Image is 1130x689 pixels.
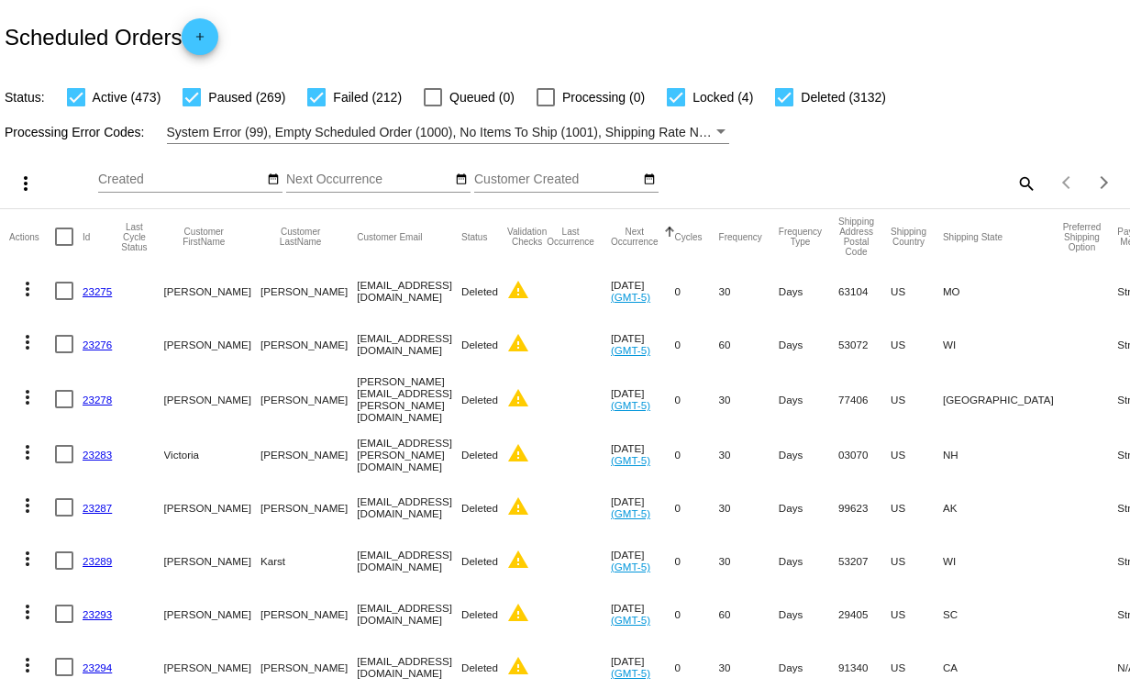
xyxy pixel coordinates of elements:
span: Deleted (3132) [801,86,886,108]
mat-cell: 63104 [838,264,891,317]
mat-cell: 53207 [838,534,891,587]
mat-cell: [PERSON_NAME] [164,481,260,534]
a: 23287 [83,502,112,514]
mat-icon: date_range [267,172,280,187]
mat-cell: 0 [675,587,719,640]
button: Change sorting for ShippingPostcode [838,217,874,257]
mat-cell: Karst [260,534,357,587]
mat-cell: Days [779,317,838,371]
mat-icon: more_vert [17,278,39,300]
a: (GMT-5) [611,344,650,356]
a: (GMT-5) [611,399,650,411]
mat-cell: Days [779,481,838,534]
mat-cell: [EMAIL_ADDRESS][DOMAIN_NAME] [357,534,461,587]
mat-cell: Victoria [164,428,260,481]
mat-cell: Days [779,534,838,587]
button: Change sorting for CustomerFirstName [164,227,244,247]
mat-cell: 0 [675,317,719,371]
a: 23293 [83,608,112,620]
mat-cell: Days [779,371,838,428]
mat-cell: NH [943,428,1063,481]
mat-cell: [PERSON_NAME] [260,587,357,640]
mat-cell: [PERSON_NAME] [260,317,357,371]
button: Change sorting for Status [461,231,487,242]
mat-cell: 30 [719,534,779,587]
h2: Scheduled Orders [5,18,218,55]
mat-cell: US [891,534,943,587]
mat-cell: 60 [719,317,779,371]
mat-icon: more_vert [17,331,39,353]
mat-select: Filter by Processing Error Codes [167,121,730,144]
mat-cell: [PERSON_NAME] [164,264,260,317]
mat-icon: more_vert [17,548,39,570]
button: Change sorting for LastProcessingCycleId [121,222,147,252]
mat-cell: [PERSON_NAME][EMAIL_ADDRESS][PERSON_NAME][DOMAIN_NAME] [357,371,461,428]
mat-cell: 30 [719,428,779,481]
a: (GMT-5) [611,667,650,679]
span: Locked (4) [692,86,753,108]
mat-cell: 03070 [838,428,891,481]
mat-cell: MO [943,264,1063,317]
a: 23278 [83,394,112,406]
span: Active (473) [93,86,161,108]
span: Deleted [461,394,498,406]
mat-cell: US [891,587,943,640]
mat-cell: 0 [675,534,719,587]
mat-cell: [PERSON_NAME] [164,534,260,587]
mat-icon: more_vert [17,495,39,517]
mat-cell: [GEOGRAPHIC_DATA] [943,371,1063,428]
mat-cell: Days [779,264,838,317]
mat-cell: US [891,428,943,481]
button: Change sorting for Id [83,231,90,242]
span: Deleted [461,449,498,461]
mat-cell: [DATE] [611,371,675,428]
mat-cell: 30 [719,371,779,428]
a: 23283 [83,449,112,461]
mat-cell: 99623 [838,481,891,534]
mat-cell: 0 [675,264,719,317]
mat-cell: [EMAIL_ADDRESS][PERSON_NAME][DOMAIN_NAME] [357,428,461,481]
mat-cell: [PERSON_NAME] [260,428,357,481]
mat-icon: more_vert [17,441,39,463]
span: Status: [5,90,45,105]
mat-cell: 0 [675,371,719,428]
input: Customer Created [474,172,639,187]
mat-cell: [EMAIL_ADDRESS][DOMAIN_NAME] [357,587,461,640]
mat-cell: WI [943,317,1063,371]
input: Next Occurrence [286,172,451,187]
mat-cell: 30 [719,481,779,534]
mat-cell: [DATE] [611,534,675,587]
button: Change sorting for CustomerLastName [260,227,340,247]
button: Change sorting for ShippingCountry [891,227,926,247]
mat-icon: warning [507,549,529,571]
span: Deleted [461,502,498,514]
mat-cell: [PERSON_NAME] [260,481,357,534]
button: Change sorting for CustomerEmail [357,231,422,242]
mat-cell: [PERSON_NAME] [260,264,357,317]
span: Queued (0) [449,86,515,108]
span: Deleted [461,555,498,567]
mat-icon: search [1014,169,1036,197]
mat-icon: warning [507,602,529,624]
mat-cell: Days [779,428,838,481]
mat-cell: 77406 [838,371,891,428]
a: (GMT-5) [611,454,650,466]
mat-cell: 29405 [838,587,891,640]
mat-cell: 60 [719,587,779,640]
mat-icon: warning [507,655,529,677]
span: Processing (0) [562,86,645,108]
span: Paused (269) [208,86,285,108]
a: (GMT-5) [611,291,650,303]
a: (GMT-5) [611,561,650,572]
mat-cell: [EMAIL_ADDRESS][DOMAIN_NAME] [357,317,461,371]
mat-icon: warning [507,495,529,517]
a: (GMT-5) [611,614,650,626]
a: 23294 [83,661,112,673]
span: Deleted [461,285,498,297]
mat-icon: more_vert [17,654,39,676]
mat-cell: WI [943,534,1063,587]
input: Created [98,172,263,187]
mat-cell: [DATE] [611,264,675,317]
mat-cell: 30 [719,264,779,317]
mat-header-cell: Actions [9,209,55,264]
